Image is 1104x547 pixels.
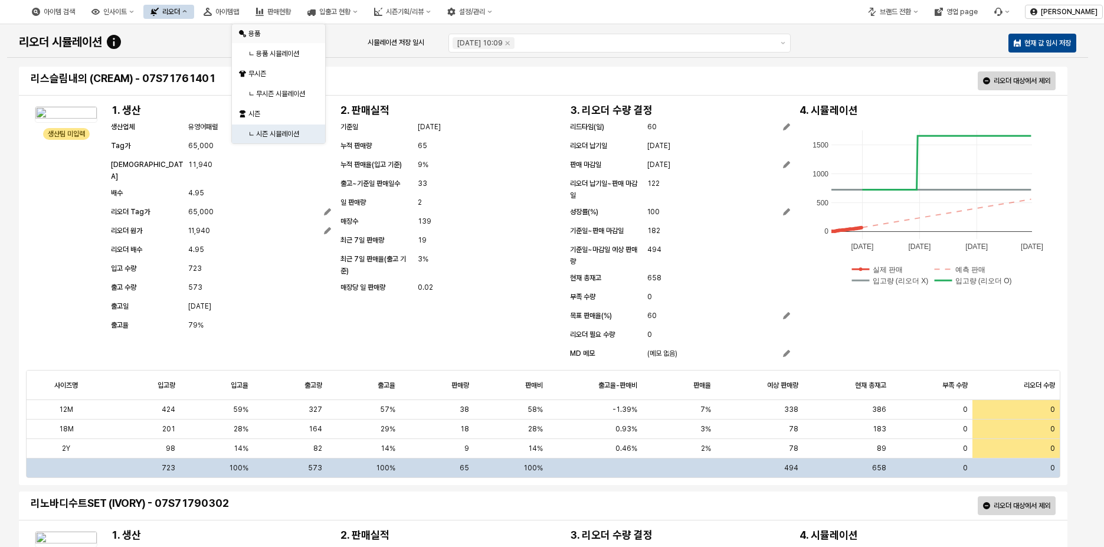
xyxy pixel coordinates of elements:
span: 28% [528,424,543,434]
button: 60 [647,309,790,323]
button: 현재 값 임시 저장 [1008,34,1076,53]
div: 인사이트 [103,8,127,16]
span: 유영어패럴 [188,121,218,133]
span: 100% [376,464,395,472]
span: [DATE] [647,140,670,152]
div: 아이템 검색 [44,8,75,16]
span: 목표 판매율(%) [570,312,612,320]
span: 판매 마감일 [570,161,601,169]
span: 출고 수량 [111,283,136,291]
span: 164 [309,424,322,434]
span: 최근 7일 판매량 [340,236,384,244]
span: 4.95 [188,187,204,199]
span: 2Y [62,444,70,453]
div: 설정/관리 [459,8,485,16]
span: [DATE] [188,300,211,312]
span: [DATE] [647,159,670,171]
div: Select an option [232,24,325,144]
span: 0 [963,405,968,414]
span: 매장당 일 판매량 [340,283,385,291]
span: 65,000 [188,206,214,218]
span: 판매량 [451,380,469,389]
button: 60 [647,120,790,134]
span: 57% [380,405,395,414]
button: 제안 사항 표시 [776,34,790,52]
span: 리오더 원가 [111,227,142,235]
div: 입출고 현황 [319,8,350,16]
span: 28% [234,424,248,434]
p: 리오더 대상에서 제외 [994,76,1050,86]
span: 33 [418,178,427,189]
span: 판매비 [525,380,543,389]
span: 82 [313,444,322,453]
button: 리오더 대상에서 제외 [978,496,1056,515]
p: 현재 값 임시 저장 [1024,38,1071,48]
p: 리오더 대상에서 제외 [994,501,1050,510]
span: 사이즈명 [54,380,78,389]
h4: 1. 생산 [111,529,141,541]
span: 9 [464,444,469,453]
span: 60 [647,121,657,133]
span: 0 [1050,444,1055,453]
span: Tag가 [111,142,130,150]
span: 60 [647,310,657,322]
span: 출고율 [111,321,129,329]
span: 최근 7일 판매율(출고 기준) [340,255,406,275]
span: 현재 총재고 [570,274,601,282]
span: 성장률(%) [570,208,598,216]
span: 2 [418,196,422,208]
span: -1.39% [612,405,637,414]
div: ㄴ 시즌 시뮬레이션 [248,129,311,139]
span: 출고량 [304,380,322,389]
span: 424 [162,405,175,414]
span: 9% [418,159,428,171]
div: 아이템맵 [215,8,239,16]
span: 리드타임(일) [570,123,604,131]
div: Menu item 6 [987,5,1017,19]
button: 아이템 검색 [25,5,82,19]
span: 12M [59,405,73,414]
span: 18M [59,424,74,434]
button: 시즌기획/리뷰 [367,5,438,19]
span: 부족 수량 [570,293,595,301]
span: 7% [700,405,711,414]
span: 4.95 [188,244,204,256]
span: [DEMOGRAPHIC_DATA] [111,161,184,181]
span: 0 [647,329,652,340]
button: 11,940 [188,224,331,238]
span: 100% [229,464,248,472]
span: 리오더 납기일 [570,142,607,150]
span: 38 [460,405,469,414]
span: MD 메모 [570,349,595,358]
div: [DATE] 10:09 [457,37,503,49]
span: 입고율 [231,380,248,389]
span: 리오더 납기일~판매 마감일 [570,179,637,199]
button: 리오더 [143,5,194,19]
span: 98 [166,444,175,453]
span: 시뮬레이션 저장 일시 [368,38,424,47]
span: 327 [309,405,322,414]
span: 0.46% [615,444,637,453]
button: 브랜드 전환 [861,5,925,19]
span: 리오더 필요 수량 [570,330,615,339]
div: 설정/관리 [440,5,499,19]
span: 494 [647,244,661,256]
span: 122 [647,178,660,189]
span: 338 [784,405,798,414]
span: 723 [162,464,175,472]
span: 58% [528,405,543,414]
span: 3% [700,424,711,434]
h4: 3. 리오더 수량 결정 [570,104,653,116]
span: 59% [233,405,248,414]
span: 0.02 [418,281,433,293]
span: 11,940 [188,159,212,171]
div: 시즌 [248,109,311,119]
span: 65,000 [188,140,214,152]
div: 입출고 현황 [300,5,365,19]
span: 0 [1050,424,1055,434]
span: 부족 수량 [942,380,968,389]
button: 아이템맵 [196,5,246,19]
div: 브랜드 전환 [880,8,911,16]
